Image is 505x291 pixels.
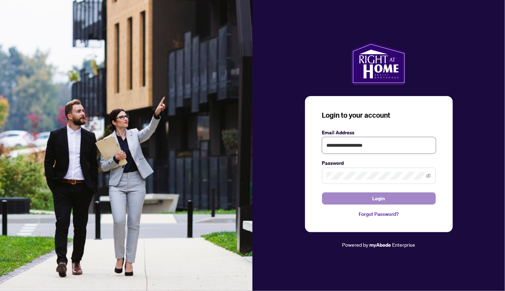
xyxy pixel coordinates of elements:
label: Password [322,159,436,167]
button: Login [322,192,436,205]
label: Email Address [322,129,436,136]
span: Login [373,193,385,204]
span: eye-invisible [426,173,431,178]
h3: Login to your account [322,110,436,120]
span: Powered by [342,241,369,248]
span: Enterprise [392,241,416,248]
img: ma-logo [351,42,406,85]
a: Forgot Password? [322,210,436,218]
a: myAbode [370,241,391,249]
